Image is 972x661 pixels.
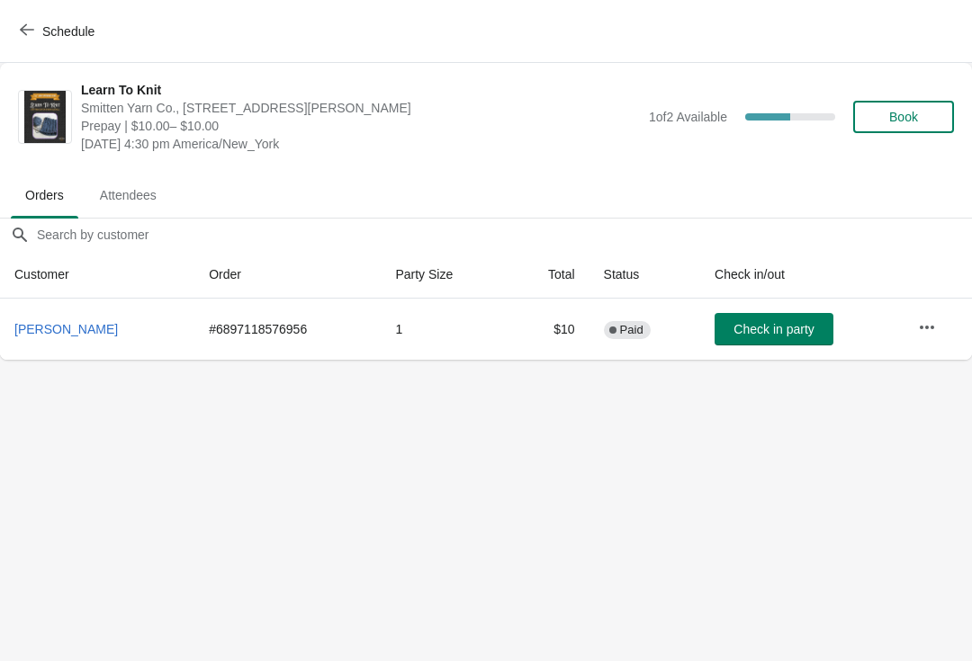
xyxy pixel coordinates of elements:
span: Prepay | $10.00– $10.00 [81,117,640,135]
span: [PERSON_NAME] [14,322,118,336]
th: Order [194,251,381,299]
button: [PERSON_NAME] [7,313,125,345]
td: 1 [381,299,508,360]
span: [DATE] 4:30 pm America/New_York [81,135,640,153]
input: Search by customer [36,219,972,251]
th: Total [508,251,589,299]
span: Learn To Knit [81,81,640,99]
th: Party Size [381,251,508,299]
button: Check in party [715,313,833,345]
button: Schedule [9,15,109,48]
span: Schedule [42,24,94,39]
td: $10 [508,299,589,360]
span: 1 of 2 Available [649,110,727,124]
span: Attendees [85,179,171,211]
td: # 6897118576956 [194,299,381,360]
span: Check in party [733,322,814,336]
span: Paid [620,323,643,337]
th: Status [589,251,700,299]
th: Check in/out [700,251,904,299]
button: Book [853,101,954,133]
span: Orders [11,179,78,211]
span: Smitten Yarn Co., [STREET_ADDRESS][PERSON_NAME] [81,99,640,117]
span: Book [889,110,918,124]
img: Learn To Knit [24,91,66,143]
